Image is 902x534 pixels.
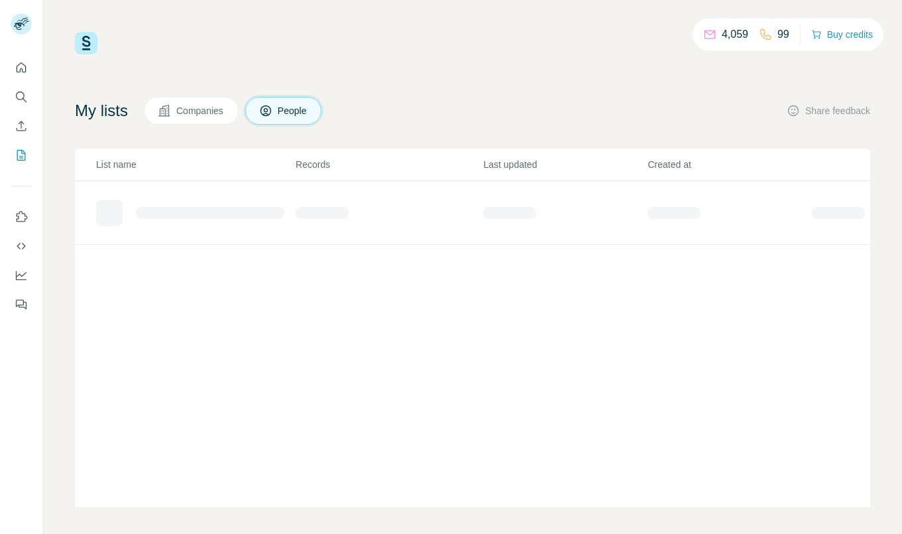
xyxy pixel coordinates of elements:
button: Use Surfe on LinkedIn [11,205,32,229]
span: People [278,104,308,117]
button: Enrich CSV [11,114,32,138]
span: Companies [176,104,225,117]
button: Dashboard [11,263,32,287]
button: Feedback [11,293,32,316]
p: 4,059 [722,27,748,42]
button: Quick start [11,56,32,80]
button: My lists [11,143,32,167]
p: 99 [777,27,789,42]
button: Search [11,85,32,109]
button: Use Surfe API [11,234,32,258]
p: Last updated [483,158,646,171]
h4: My lists [75,100,128,121]
p: List name [96,158,294,171]
p: Records [296,158,482,171]
button: Share feedback [787,104,870,117]
button: Buy credits [811,25,873,44]
img: Surfe Logo [75,32,97,54]
p: Created at [648,158,811,171]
